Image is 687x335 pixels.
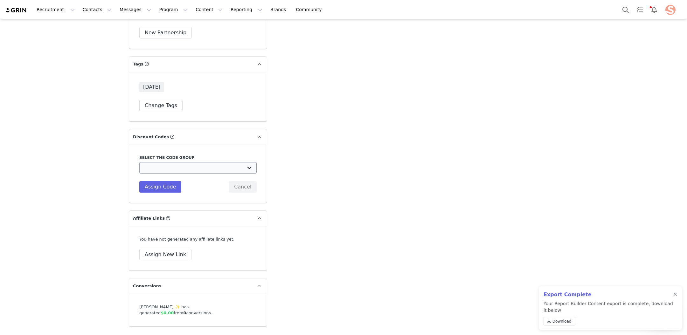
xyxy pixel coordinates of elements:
[662,5,682,15] button: Profile
[5,5,261,12] body: Rich Text Area. Press ALT-0 for help.
[139,155,257,161] label: Select the code group
[192,3,226,17] button: Content
[139,304,257,316] div: [PERSON_NAME] ✨ has generated from conversions.
[155,3,191,17] button: Program
[79,3,115,17] button: Contacts
[229,181,257,193] button: Cancel
[544,291,673,298] h2: Export Complete
[292,3,329,17] a: Community
[139,82,164,92] span: [DATE]
[544,300,673,328] p: Your Report Builder Content export is complete, download it below
[139,27,192,38] button: New Partnership
[5,7,27,13] img: grin logo
[267,3,292,17] a: Brands
[665,5,676,15] img: f99a58a2-e820-49b2-b1c6-889a8229352e.jpeg
[133,283,162,289] span: Conversions
[552,318,572,324] span: Download
[133,134,169,140] span: Discount Codes
[133,215,165,222] span: Affiliate Links
[33,3,79,17] button: Recruitment
[619,3,633,17] button: Search
[139,236,257,243] div: You have not generated any affiliate links yet.
[184,311,186,315] strong: 0
[139,100,183,111] button: Change Tags
[116,3,155,17] button: Messages
[647,3,661,17] button: Notifications
[133,61,143,67] span: Tags
[139,181,181,193] button: Assign Code
[633,3,647,17] a: Tasks
[227,3,266,17] button: Reporting
[544,317,575,325] a: Download
[161,311,174,315] span: $0.00
[139,249,191,260] button: Assign New Link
